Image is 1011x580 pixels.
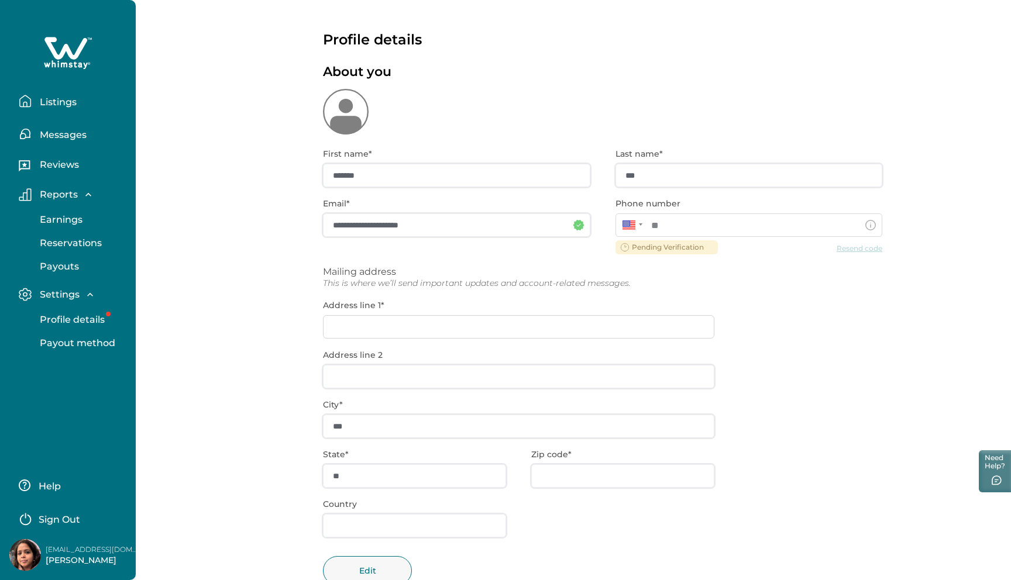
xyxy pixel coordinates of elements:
p: Reports [36,189,78,201]
button: Reports [19,188,126,201]
p: Listings [36,96,77,108]
button: Help [19,474,122,497]
p: Phone number [615,199,876,209]
p: Help [35,481,61,492]
div: United States: + 1 [615,213,646,237]
p: Sign Out [39,514,80,526]
button: Reservations [27,232,135,255]
button: Messages [19,122,126,146]
p: Earnings [36,214,82,226]
button: Reviews [19,155,126,178]
button: Listings [19,89,126,113]
p: About you [323,64,391,80]
div: Reports [19,208,126,278]
p: [PERSON_NAME] [46,555,139,567]
p: Messages [36,129,87,141]
p: Settings [36,289,80,301]
p: Payouts [36,261,79,272]
button: Earnings [27,208,135,232]
div: Settings [19,308,126,355]
p: Reservations [36,237,102,249]
button: Payouts [27,255,135,278]
img: Whimstay Host [9,539,41,571]
p: Reviews [36,159,79,171]
p: Profile details [36,314,105,326]
button: Profile details [27,308,135,332]
button: Sign Out [19,506,122,530]
button: Settings [19,288,126,301]
p: [EMAIL_ADDRESS][DOMAIN_NAME] [46,544,139,555]
p: Payout method [36,337,115,349]
button: Payout method [27,332,135,355]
